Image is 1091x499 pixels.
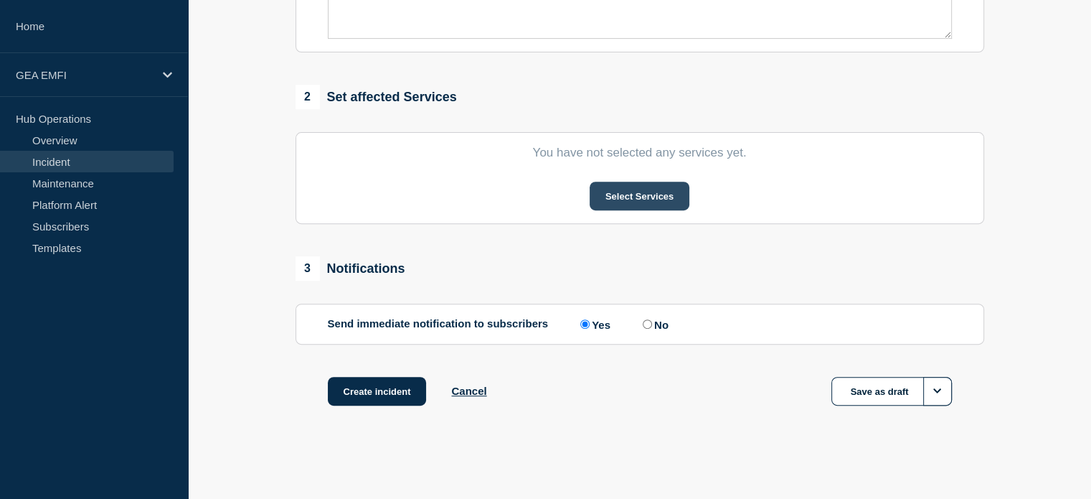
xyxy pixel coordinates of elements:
button: Create incident [328,377,427,406]
label: Yes [577,317,610,331]
button: Select Services [590,182,689,210]
label: No [639,317,669,331]
div: Notifications [296,256,405,281]
input: No [643,320,652,329]
button: Options [923,377,952,406]
p: Send immediate notification to subscribers [328,317,549,331]
span: 3 [296,256,320,281]
p: You have not selected any services yet. [328,146,952,160]
span: 2 [296,85,320,109]
button: Save as draft [831,377,952,406]
input: Yes [580,320,590,329]
button: Cancel [451,385,486,397]
div: Send immediate notification to subscribers [328,317,952,331]
p: GEA EMFI [16,69,154,81]
div: Set affected Services [296,85,457,109]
